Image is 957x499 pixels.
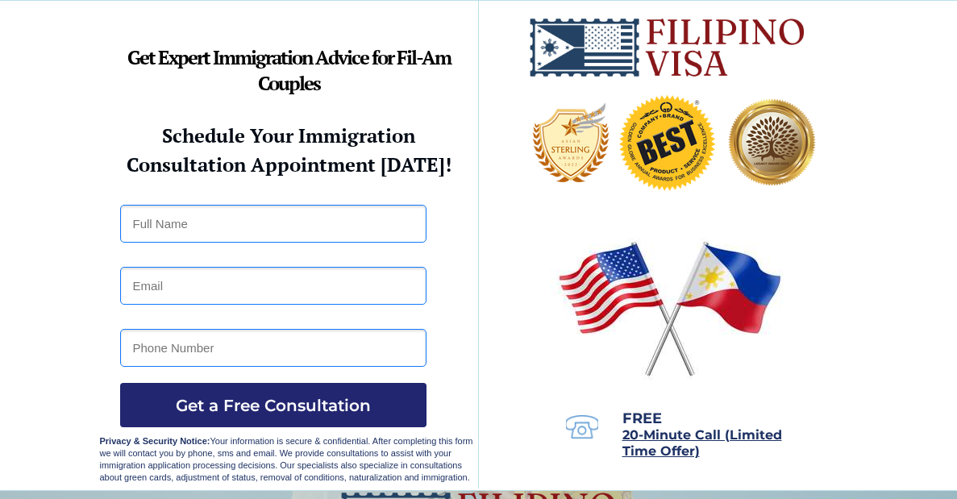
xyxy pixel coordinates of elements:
[622,429,782,458] a: 20-Minute Call (Limited Time Offer)
[120,396,426,415] span: Get a Free Consultation
[100,436,473,482] span: Your information is secure & confidential. After completing this form we will contact you by phon...
[120,205,426,243] input: Full Name
[100,436,210,446] strong: Privacy & Security Notice:
[120,383,426,427] button: Get a Free Consultation
[622,410,662,427] span: FREE
[127,152,451,177] strong: Consultation Appointment [DATE]!
[622,427,782,459] span: 20-Minute Call (Limited Time Offer)
[120,329,426,367] input: Phone Number
[127,44,451,96] strong: Get Expert Immigration Advice for Fil-Am Couples
[162,123,415,148] strong: Schedule Your Immigration
[120,267,426,305] input: Email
